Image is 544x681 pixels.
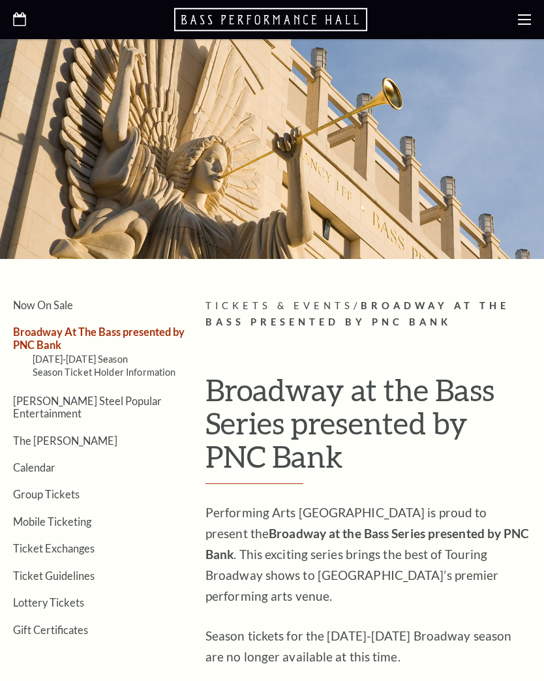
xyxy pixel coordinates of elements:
strong: Broadway at the Bass Series presented by PNC Bank [205,526,530,562]
a: Now On Sale [13,299,73,311]
a: Broadway At The Bass presented by PNC Bank [13,325,185,350]
p: Season tickets for the [DATE]-[DATE] Broadway season are no longer available at this time. [205,626,531,667]
span: Broadway At The Bass presented by PNC Bank [205,300,509,327]
a: [PERSON_NAME] Steel Popular Entertainment [13,395,162,419]
p: Performing Arts [GEOGRAPHIC_DATA] is proud to present the . This exciting series brings the best ... [205,502,531,607]
a: The [PERSON_NAME] [13,434,117,447]
a: Gift Certificates [13,624,88,636]
a: Season Ticket Holder Information [33,367,176,378]
a: Mobile Ticketing [13,515,91,528]
a: Calendar [13,461,55,474]
h1: Broadway at the Bass Series presented by PNC Bank [205,373,531,484]
a: Ticket Guidelines [13,569,95,582]
span: Tickets & Events [205,300,354,311]
a: [DATE]-[DATE] Season [33,354,128,365]
a: Group Tickets [13,488,80,500]
p: / [205,298,531,331]
a: Ticket Exchanges [13,542,95,554]
a: Lottery Tickets [13,596,84,609]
